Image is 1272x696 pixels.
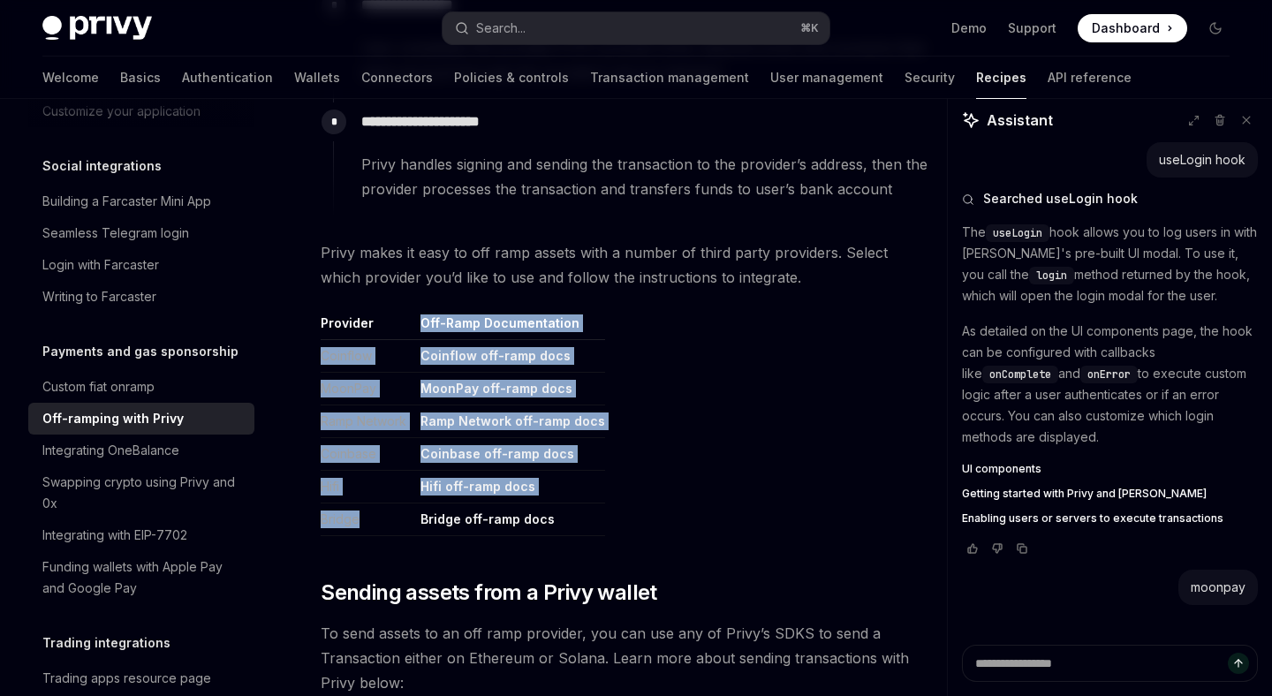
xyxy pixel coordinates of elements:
[420,381,572,397] a: MoonPay off-ramp docs
[120,57,161,99] a: Basics
[420,413,605,429] a: Ramp Network off-ramp docs
[42,376,155,397] div: Custom fiat onramp
[42,286,156,307] div: Writing to Farcaster
[361,57,433,99] a: Connectors
[1087,367,1131,382] span: onError
[987,110,1053,131] span: Assistant
[1078,14,1187,42] a: Dashboard
[1092,19,1160,37] span: Dashboard
[321,579,657,607] span: Sending assets from a Privy wallet
[42,440,179,461] div: Integrating OneBalance
[800,21,819,35] span: ⌘ K
[42,341,238,362] h5: Payments and gas sponsorship
[28,403,254,435] a: Off-ramping with Privy
[590,57,749,99] a: Transaction management
[28,466,254,519] a: Swapping crypto using Privy and 0x
[962,321,1258,448] p: As detailed on the UI components page, the hook can be configured with callbacks like and to exec...
[770,57,883,99] a: User management
[42,408,184,429] div: Off-ramping with Privy
[42,155,162,177] h5: Social integrations
[420,348,571,364] a: Coinflow off-ramp docs
[361,152,928,201] span: Privy handles signing and sending the transaction to the provider’s address, then the provider pr...
[28,435,254,466] a: Integrating OneBalance
[454,57,569,99] a: Policies & controls
[182,57,273,99] a: Authentication
[983,190,1138,208] span: Searched useLogin hook
[962,487,1258,501] a: Getting started with Privy and [PERSON_NAME]
[989,367,1051,382] span: onComplete
[28,249,254,281] a: Login with Farcaster
[962,462,1041,476] span: UI components
[420,446,574,462] a: Coinbase off-ramp docs
[42,223,189,244] div: Seamless Telegram login
[962,222,1258,306] p: The hook allows you to log users in with [PERSON_NAME]'s pre-built UI modal. To use it, you call ...
[321,373,413,405] td: MoonPay
[1201,14,1230,42] button: Toggle dark mode
[476,18,526,39] div: Search...
[42,191,211,212] div: Building a Farcaster Mini App
[42,16,152,41] img: dark logo
[1008,19,1056,37] a: Support
[1159,151,1245,169] div: useLogin hook
[294,57,340,99] a: Wallets
[420,479,535,495] a: Hifi off-ramp docs
[1228,653,1249,674] button: Send message
[42,472,244,514] div: Swapping crypto using Privy and 0x
[1048,57,1132,99] a: API reference
[28,371,254,403] a: Custom fiat onramp
[42,556,244,599] div: Funding wallets with Apple Pay and Google Pay
[321,438,413,471] td: Coinbase
[962,511,1258,526] a: Enabling users or servers to execute transactions
[443,12,829,44] button: Search...⌘K
[321,314,413,340] th: Provider
[321,340,413,373] td: Coinflow
[1191,579,1245,596] div: moonpay
[962,511,1223,526] span: Enabling users or servers to execute transactions
[951,19,987,37] a: Demo
[962,190,1258,208] button: Searched useLogin hook
[28,281,254,313] a: Writing to Farcaster
[42,57,99,99] a: Welcome
[28,185,254,217] a: Building a Farcaster Mini App
[413,314,605,340] th: Off-Ramp Documentation
[420,511,555,527] a: Bridge off-ramp docs
[321,405,413,438] td: Ramp Network
[962,487,1207,501] span: Getting started with Privy and [PERSON_NAME]
[42,525,187,546] div: Integrating with EIP-7702
[905,57,955,99] a: Security
[1036,269,1067,283] span: login
[28,217,254,249] a: Seamless Telegram login
[321,621,929,695] span: To send assets to an off ramp provider, you can use any of Privy’s SDKS to send a Transaction eit...
[962,462,1258,476] a: UI components
[42,254,159,276] div: Login with Farcaster
[42,668,211,689] div: Trading apps resource page
[321,471,413,503] td: Hifi
[28,551,254,604] a: Funding wallets with Apple Pay and Google Pay
[42,632,170,654] h5: Trading integrations
[321,503,413,536] td: Bridge
[976,57,1026,99] a: Recipes
[28,519,254,551] a: Integrating with EIP-7702
[993,226,1042,240] span: useLogin
[321,240,929,290] span: Privy makes it easy to off ramp assets with a number of third party providers. Select which provi...
[28,662,254,694] a: Trading apps resource page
